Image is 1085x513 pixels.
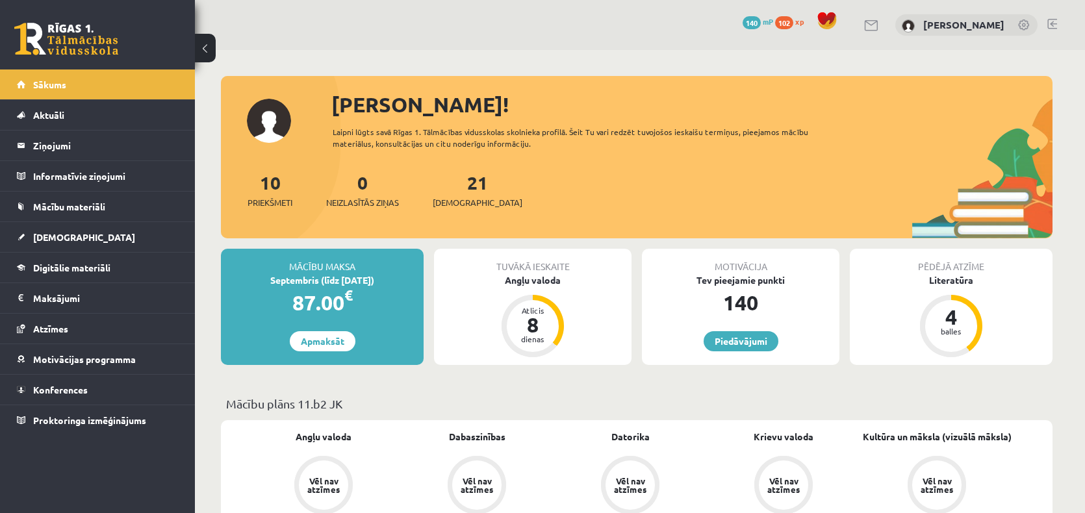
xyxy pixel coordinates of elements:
[850,249,1053,273] div: Pēdējā atzīme
[17,100,179,130] a: Aktuāli
[642,287,839,318] div: 140
[333,126,832,149] div: Laipni lūgts savā Rīgas 1. Tālmācības vidusskolas skolnieka profilā. Šeit Tu vari redzēt tuvojošo...
[33,109,64,121] span: Aktuāli
[17,253,179,282] a: Digitālie materiāli
[434,249,632,273] div: Tuvākā ieskaite
[775,16,810,27] a: 102 xp
[611,430,650,444] a: Datorika
[765,477,802,494] div: Vēl nav atzīmes
[17,161,179,191] a: Informatīvie ziņojumi
[17,69,179,99] a: Sākums
[17,192,179,221] a: Mācību materiāli
[743,16,761,29] span: 140
[344,286,353,305] span: €
[513,335,552,343] div: dienas
[290,331,355,351] a: Apmaksāt
[513,307,552,314] div: Atlicis
[33,161,179,191] legend: Informatīvie ziņojumi
[14,23,118,55] a: Rīgas 1. Tālmācības vidusskola
[326,196,399,209] span: Neizlasītās ziņas
[17,283,179,313] a: Maksājumi
[248,196,292,209] span: Priekšmeti
[449,430,505,444] a: Dabaszinības
[17,222,179,252] a: [DEMOGRAPHIC_DATA]
[754,430,813,444] a: Krievu valoda
[612,477,648,494] div: Vēl nav atzīmes
[33,414,146,426] span: Proktoringa izmēģinājums
[513,314,552,335] div: 8
[305,477,342,494] div: Vēl nav atzīmes
[221,287,424,318] div: 87.00
[919,477,955,494] div: Vēl nav atzīmes
[33,384,88,395] span: Konferences
[33,231,135,243] span: [DEMOGRAPHIC_DATA]
[33,283,179,313] legend: Maksājumi
[33,353,136,365] span: Motivācijas programma
[17,314,179,344] a: Atzīmes
[704,331,778,351] a: Piedāvājumi
[17,375,179,405] a: Konferences
[296,430,351,444] a: Angļu valoda
[226,395,1047,412] p: Mācību plāns 11.b2 JK
[850,273,1053,287] div: Literatūra
[33,131,179,160] legend: Ziņojumi
[248,171,292,209] a: 10Priekšmeti
[863,430,1012,444] a: Kultūra un māksla (vizuālā māksla)
[17,344,179,374] a: Motivācijas programma
[221,273,424,287] div: Septembris (līdz [DATE])
[850,273,1053,359] a: Literatūra 4 balles
[459,477,495,494] div: Vēl nav atzīmes
[33,79,66,90] span: Sākums
[433,196,522,209] span: [DEMOGRAPHIC_DATA]
[326,171,399,209] a: 0Neizlasītās ziņas
[17,405,179,435] a: Proktoringa izmēģinājums
[33,262,110,273] span: Digitālie materiāli
[932,327,971,335] div: balles
[433,171,522,209] a: 21[DEMOGRAPHIC_DATA]
[763,16,773,27] span: mP
[331,89,1053,120] div: [PERSON_NAME]!
[743,16,773,27] a: 140 mP
[932,307,971,327] div: 4
[923,18,1004,31] a: [PERSON_NAME]
[17,131,179,160] a: Ziņojumi
[775,16,793,29] span: 102
[434,273,632,359] a: Angļu valoda Atlicis 8 dienas
[902,19,915,32] img: Sandra Letinska
[642,249,839,273] div: Motivācija
[33,323,68,334] span: Atzīmes
[795,16,804,27] span: xp
[434,273,632,287] div: Angļu valoda
[33,201,105,212] span: Mācību materiāli
[221,249,424,273] div: Mācību maksa
[642,273,839,287] div: Tev pieejamie punkti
